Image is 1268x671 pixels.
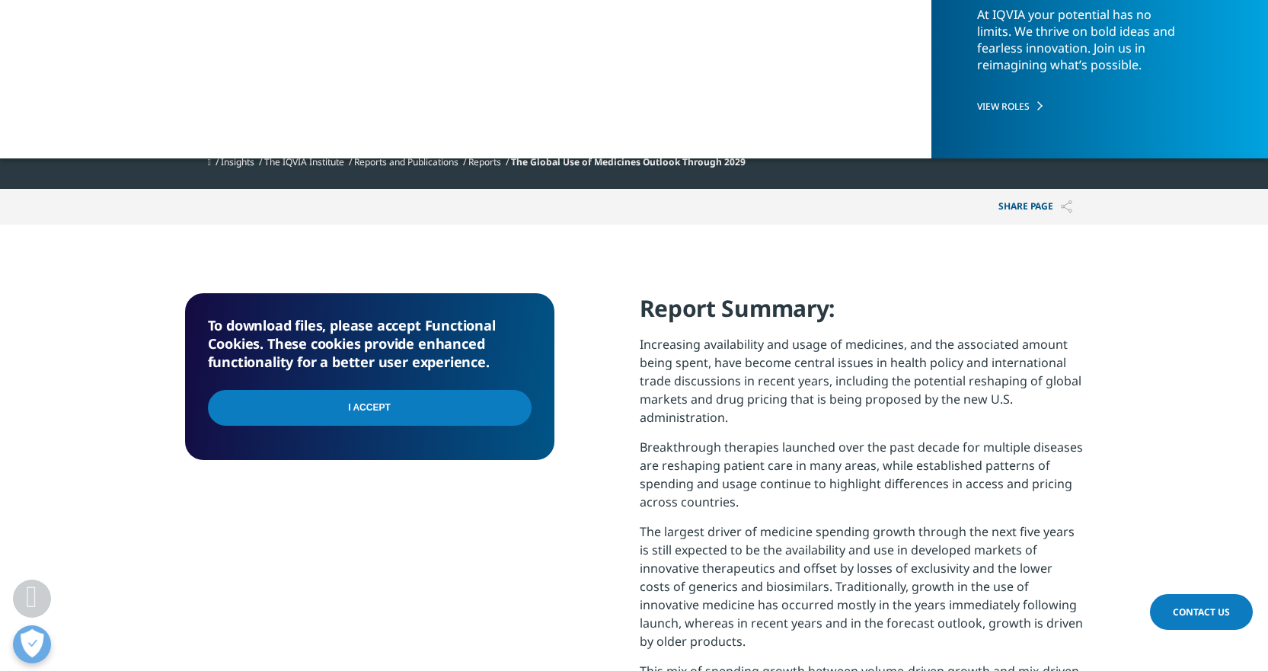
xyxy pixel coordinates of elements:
p: Breakthrough therapies launched over the past decade for multiple diseases are reshaping patient ... [640,438,1084,522]
p: Share PAGE [987,189,1084,225]
span: Contact Us [1173,605,1230,618]
button: Open Preferences [13,625,51,663]
button: Share PAGEShare PAGE [987,189,1084,225]
input: I Accept [208,390,532,426]
h5: To download files, please accept Functional Cookies. These cookies provide enhanced functionality... [208,316,532,371]
a: Insights [221,155,254,168]
a: The IQVIA Institute [264,155,344,168]
span: The Global Use of Medicines Outlook Through 2029 [511,155,746,168]
a: Reports and Publications [354,155,458,168]
a: Contact Us [1150,594,1253,630]
a: VIEW ROLES [977,100,1215,113]
p: The largest driver of medicine spending growth through the next five years is still expected to b... [640,522,1084,662]
p: At IQVIA your potential has no limits. We thrive on bold ideas and fearless innovation. Join us i... [977,6,1187,87]
p: Increasing availability and usage of medicines, and the associated amount being spent, have becom... [640,335,1084,438]
h4: Report Summary: [640,293,1084,335]
a: Reports [468,155,501,168]
img: Share PAGE [1061,200,1072,213]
